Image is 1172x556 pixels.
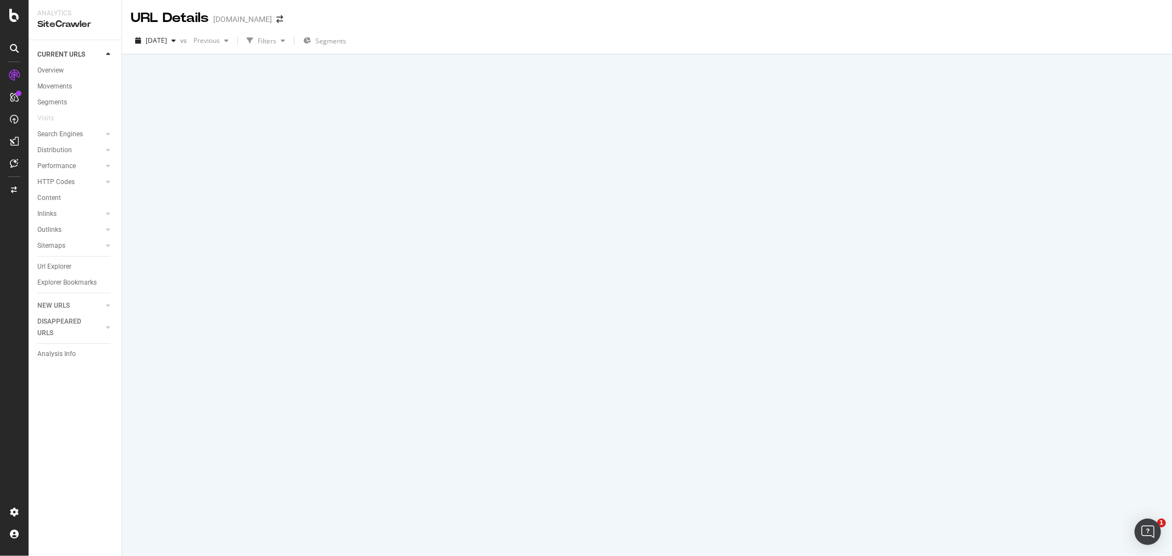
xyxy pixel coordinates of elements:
div: Movements [37,81,72,92]
a: Url Explorer [37,261,114,273]
a: Outlinks [37,224,103,236]
a: Search Engines [37,129,103,140]
span: vs [180,36,189,45]
a: Inlinks [37,208,103,220]
div: Sitemaps [37,240,65,252]
div: DISAPPEARED URLS [37,316,93,339]
div: Open Intercom Messenger [1135,519,1161,545]
span: Segments [315,36,346,46]
div: Filters [258,36,276,46]
div: arrow-right-arrow-left [276,15,283,23]
div: NEW URLS [37,300,70,312]
div: Overview [37,65,64,76]
a: Analysis Info [37,348,114,360]
div: Search Engines [37,129,83,140]
button: Filters [242,32,290,49]
div: Distribution [37,144,72,156]
span: 1 [1157,519,1166,527]
a: Segments [37,97,114,108]
div: HTTP Codes [37,176,75,188]
a: Overview [37,65,114,76]
a: DISAPPEARED URLS [37,316,103,339]
div: Analysis Info [37,348,76,360]
a: Visits [37,113,65,124]
div: SiteCrawler [37,18,113,31]
button: Previous [189,32,233,49]
button: [DATE] [131,32,180,49]
div: Performance [37,160,76,172]
div: Segments [37,97,67,108]
button: Segments [299,32,351,49]
div: [DOMAIN_NAME] [213,14,272,25]
a: Performance [37,160,103,172]
div: Explorer Bookmarks [37,277,97,288]
div: Content [37,192,61,204]
div: Visits [37,113,54,124]
div: Url Explorer [37,261,71,273]
a: Sitemaps [37,240,103,252]
span: Previous [189,36,220,45]
a: NEW URLS [37,300,103,312]
div: Analytics [37,9,113,18]
div: Outlinks [37,224,62,236]
a: Explorer Bookmarks [37,277,114,288]
a: Distribution [37,144,103,156]
span: 2025 Aug. 1st [146,36,167,45]
a: Content [37,192,114,204]
div: URL Details [131,9,209,27]
a: HTTP Codes [37,176,103,188]
a: CURRENT URLS [37,49,103,60]
div: CURRENT URLS [37,49,85,60]
div: Inlinks [37,208,57,220]
a: Movements [37,81,114,92]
